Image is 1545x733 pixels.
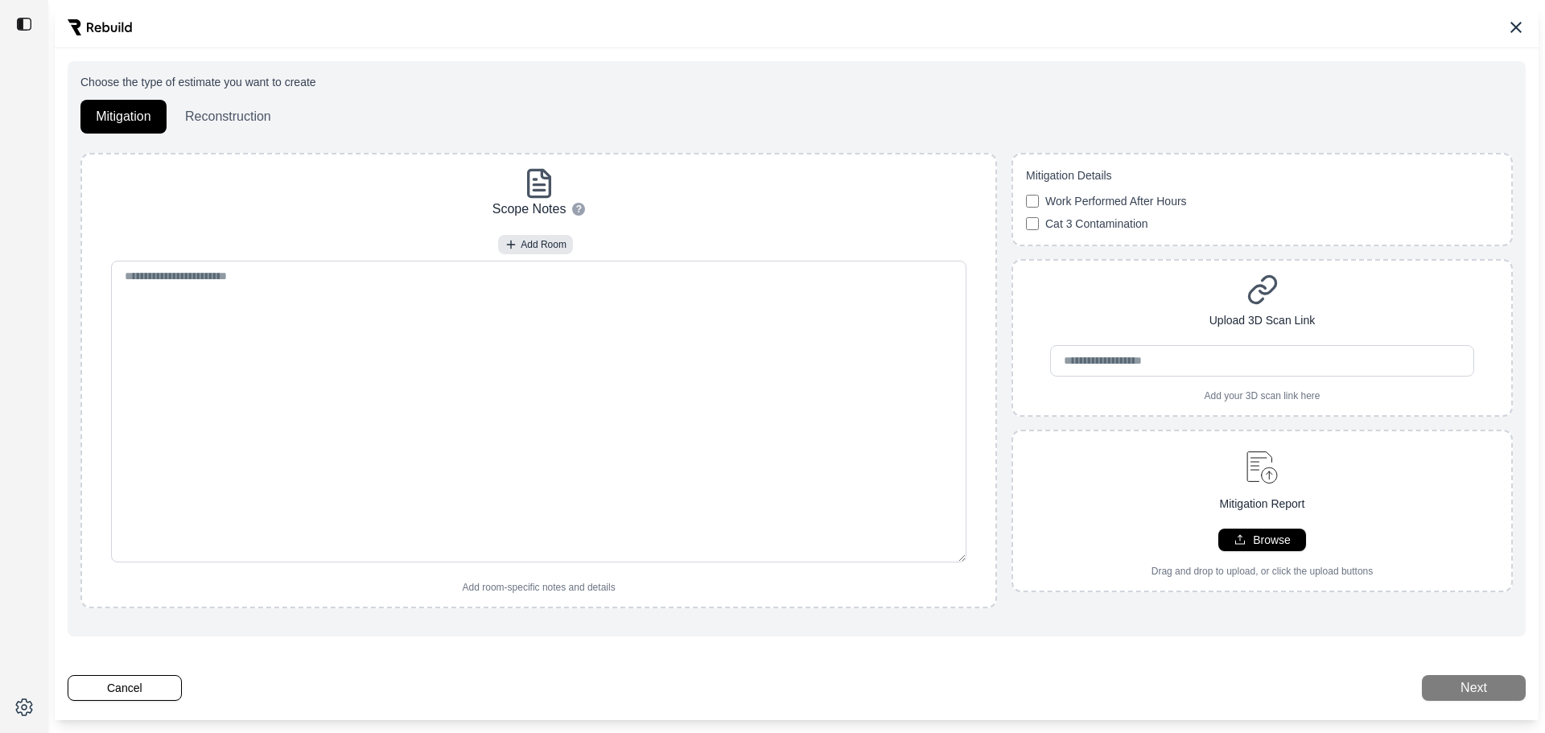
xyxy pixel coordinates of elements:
p: Choose the type of estimate you want to create [80,74,1513,90]
p: Upload 3D Scan Link [1209,312,1316,329]
button: Browse [1218,529,1306,551]
img: upload-document.svg [1239,444,1285,489]
button: Cancel [68,675,182,701]
button: Mitigation [80,100,167,134]
p: Mitigation Report [1220,496,1305,513]
input: Cat 3 Contamination [1026,217,1039,230]
p: Mitigation Details [1026,167,1498,183]
p: Browse [1253,532,1291,548]
button: Add Room [498,235,573,254]
span: Add Room [521,238,566,251]
button: Reconstruction [170,100,286,134]
span: Work Performed After Hours [1045,193,1187,209]
span: Cat 3 Contamination [1045,216,1148,232]
p: Add room-specific notes and details [463,581,616,594]
input: Work Performed After Hours [1026,195,1039,208]
img: toggle sidebar [16,16,32,32]
img: Rebuild [68,19,132,35]
p: Scope Notes [492,200,566,219]
p: Add your 3D scan link here [1204,389,1320,402]
p: Drag and drop to upload, or click the upload buttons [1152,565,1374,578]
span: ? [576,203,582,216]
